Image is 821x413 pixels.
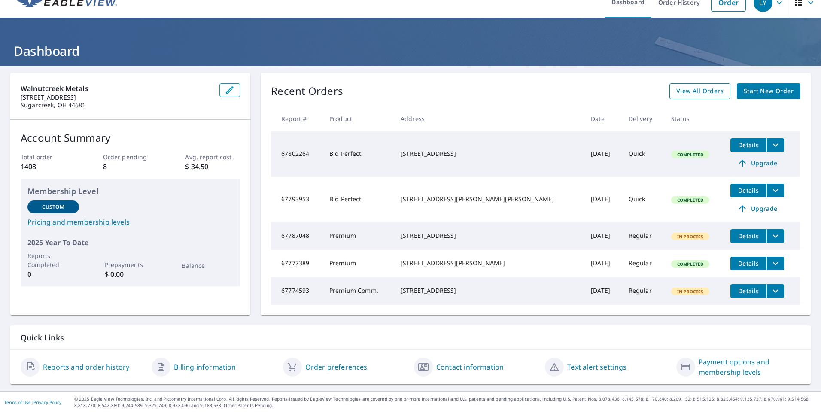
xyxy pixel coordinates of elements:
a: Pricing and membership levels [27,217,233,227]
p: 8 [103,161,158,172]
span: Upgrade [736,203,779,214]
span: Completed [672,197,708,203]
a: Upgrade [730,202,784,216]
th: Product [322,106,394,131]
td: 67802264 [271,131,322,177]
div: [STREET_ADDRESS][PERSON_NAME] [401,259,577,267]
div: [STREET_ADDRESS][PERSON_NAME][PERSON_NAME] [401,195,577,203]
td: Quick [622,131,664,177]
span: View All Orders [676,86,724,97]
th: Report # [271,106,322,131]
p: Custom [42,203,64,211]
a: Order preferences [305,362,368,372]
p: Quick Links [21,332,800,343]
div: [STREET_ADDRESS] [401,286,577,295]
p: 1408 [21,161,76,172]
span: Start New Order [744,86,794,97]
th: Date [584,106,622,131]
td: [DATE] [584,222,622,250]
td: Premium [322,250,394,277]
p: Membership Level [27,185,233,197]
button: detailsBtn-67802264 [730,138,766,152]
a: Text alert settings [567,362,626,372]
a: Reports and order history [43,362,129,372]
p: Walnutcreek Metals [21,83,213,94]
span: Details [736,186,761,194]
th: Address [394,106,584,131]
p: [STREET_ADDRESS] [21,94,213,101]
td: Bid Perfect [322,177,394,222]
a: Contact information [436,362,504,372]
td: [DATE] [584,277,622,305]
span: Completed [672,261,708,267]
button: detailsBtn-67793953 [730,184,766,197]
span: Details [736,259,761,267]
td: 67793953 [271,177,322,222]
a: View All Orders [669,83,730,99]
p: $ 0.00 [105,269,156,279]
span: In Process [672,288,709,295]
td: Bid Perfect [322,131,394,177]
p: © 2025 Eagle View Technologies, Inc. and Pictometry International Corp. All Rights Reserved. Repo... [74,396,817,409]
a: Billing information [174,362,236,372]
span: Completed [672,152,708,158]
th: Delivery [622,106,664,131]
td: 67787048 [271,222,322,250]
p: Avg. report cost [185,152,240,161]
button: filesDropdownBtn-67787048 [766,229,784,243]
td: [DATE] [584,131,622,177]
td: 67777389 [271,250,322,277]
span: Details [736,232,761,240]
button: detailsBtn-67774593 [730,284,766,298]
a: Terms of Use [4,399,31,405]
a: Start New Order [737,83,800,99]
p: 2025 Year To Date [27,237,233,248]
p: Prepayments [105,260,156,269]
th: Status [664,106,724,131]
button: detailsBtn-67787048 [730,229,766,243]
a: Payment options and membership levels [699,357,800,377]
p: $ 34.50 [185,161,240,172]
a: Upgrade [730,156,784,170]
div: [STREET_ADDRESS] [401,231,577,240]
span: Details [736,141,761,149]
button: filesDropdownBtn-67774593 [766,284,784,298]
td: 67774593 [271,277,322,305]
p: | [4,400,61,405]
td: [DATE] [584,250,622,277]
button: filesDropdownBtn-67777389 [766,257,784,270]
button: detailsBtn-67777389 [730,257,766,270]
td: Regular [622,222,664,250]
button: filesDropdownBtn-67793953 [766,184,784,197]
td: Premium Comm. [322,277,394,305]
p: Sugarcreek, OH 44681 [21,101,213,109]
p: Account Summary [21,130,240,146]
a: Privacy Policy [33,399,61,405]
p: Recent Orders [271,83,343,99]
span: In Process [672,234,709,240]
td: Regular [622,277,664,305]
h1: Dashboard [10,42,811,60]
button: filesDropdownBtn-67802264 [766,138,784,152]
td: [DATE] [584,177,622,222]
td: Quick [622,177,664,222]
td: Regular [622,250,664,277]
p: Balance [182,261,233,270]
p: Reports Completed [27,251,79,269]
span: Upgrade [736,158,779,168]
p: Order pending [103,152,158,161]
span: Details [736,287,761,295]
p: 0 [27,269,79,279]
p: Total order [21,152,76,161]
div: [STREET_ADDRESS] [401,149,577,158]
td: Premium [322,222,394,250]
